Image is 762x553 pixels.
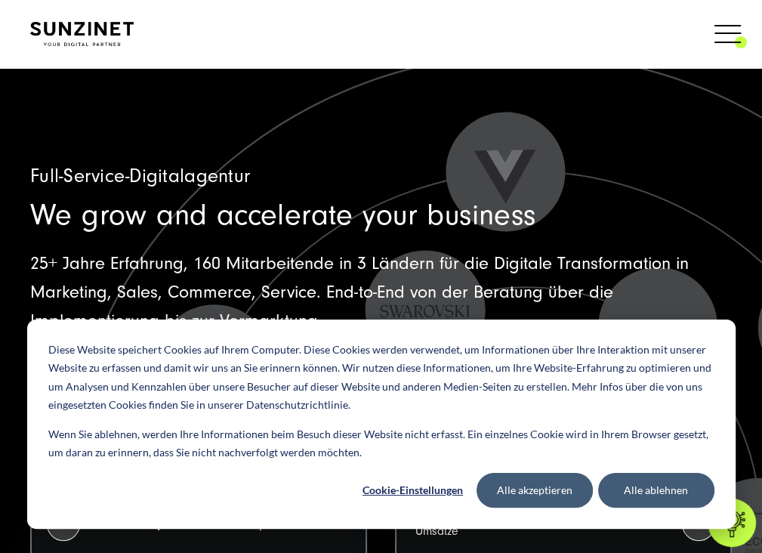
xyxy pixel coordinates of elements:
[477,473,593,508] button: Alle akzeptieren
[27,320,736,529] div: Cookie banner
[48,425,714,462] p: Wenn Sie ablehnen, werden Ihre Informationen beim Besuch dieser Website nicht erfasst. Ein einzel...
[48,341,714,415] p: Diese Website speichert Cookies auf Ihrem Computer. Diese Cookies werden verwendet, um Informatio...
[598,473,714,508] button: Alle ablehnen
[30,22,134,46] img: SUNZINET Full Service Digital Agentur
[30,249,732,335] p: 25+ Jahre Erfahrung, 160 Mitarbeitende in 3 Ländern für die Digitale Transformation in Marketing,...
[30,198,535,232] span: We grow and accelerate your business
[355,473,471,508] button: Cookie-Einstellungen
[30,165,250,187] span: Full-Service-Digitalagentur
